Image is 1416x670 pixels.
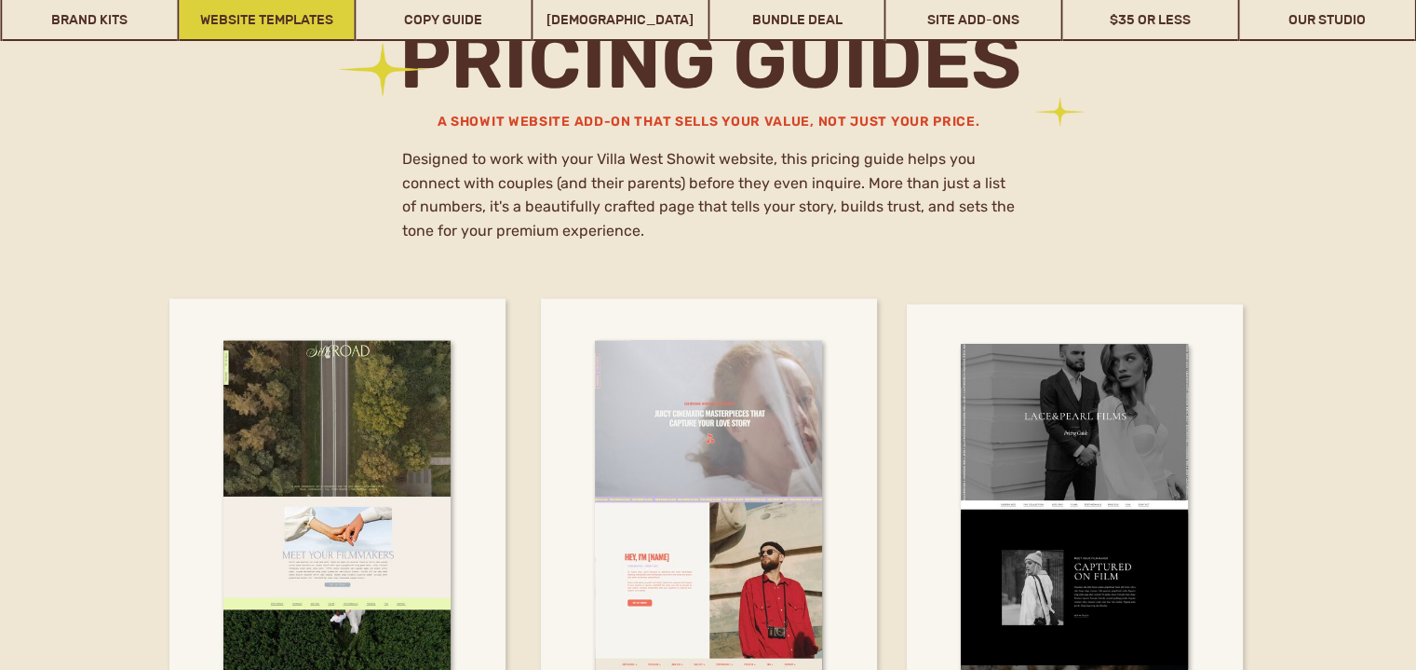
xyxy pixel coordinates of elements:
[249,228,743,319] h2: stand out
[435,112,983,134] h3: A Showit website add-on that sells your value, not just your price.
[402,147,1016,237] h2: Designed to work with your Villa West Showit website, this pricing guide helps you connect with c...
[264,130,727,170] h2: Built to perform
[328,27,1093,107] h2: pricing guides
[264,169,727,235] h2: Designed to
